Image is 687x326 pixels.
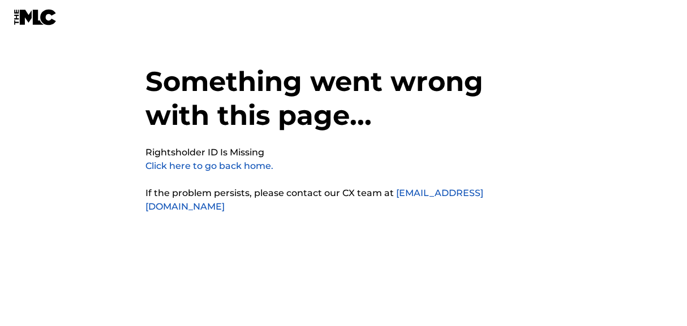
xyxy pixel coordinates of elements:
img: MLC Logo [14,9,57,25]
p: If the problem persists, please contact our CX team at [145,186,542,214]
a: Click here to go back home. [145,160,273,171]
iframe: Chat Widget [630,272,687,326]
pre: Rightsholder ID Is Missing [145,146,264,159]
h1: Something went wrong with this page... [145,64,542,146]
